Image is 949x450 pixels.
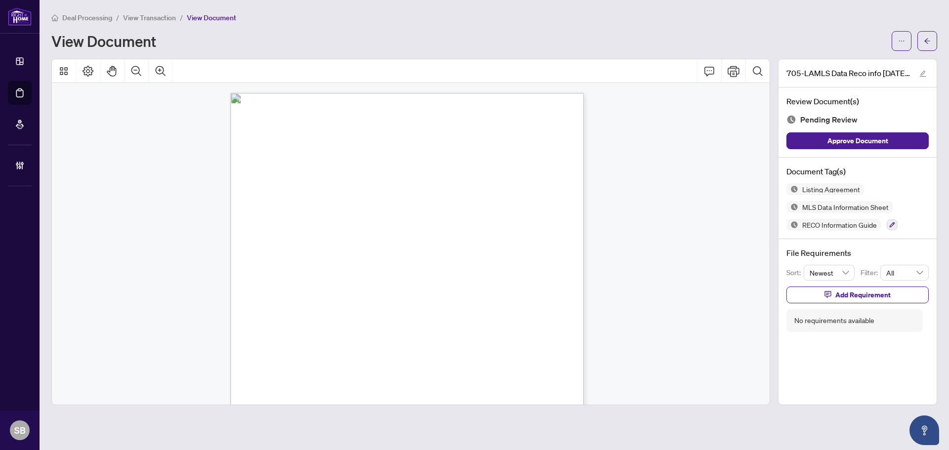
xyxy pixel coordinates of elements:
[786,247,929,259] h4: File Requirements
[800,113,858,126] span: Pending Review
[786,115,796,124] img: Document Status
[51,14,58,21] span: home
[798,221,881,228] span: RECO Information Guide
[8,7,32,26] img: logo
[919,70,926,77] span: edit
[786,67,910,79] span: 705-LAMLS Data Reco info [DATE].pdf
[786,165,929,177] h4: Document Tag(s)
[14,423,26,437] span: SB
[898,38,905,44] span: ellipsis
[798,186,864,193] span: Listing Agreement
[786,183,798,195] img: Status Icon
[62,13,112,22] span: Deal Processing
[810,265,849,280] span: Newest
[51,33,156,49] h1: View Document
[786,132,929,149] button: Approve Document
[116,12,119,23] li: /
[835,287,891,303] span: Add Requirement
[786,201,798,213] img: Status Icon
[909,415,939,445] button: Open asap
[827,133,888,149] span: Approve Document
[187,13,236,22] span: View Document
[180,12,183,23] li: /
[786,286,929,303] button: Add Requirement
[886,265,923,280] span: All
[123,13,176,22] span: View Transaction
[786,219,798,231] img: Status Icon
[786,95,929,107] h4: Review Document(s)
[798,204,893,210] span: MLS Data Information Sheet
[794,315,874,326] div: No requirements available
[924,38,931,44] span: arrow-left
[861,267,880,278] p: Filter:
[786,267,804,278] p: Sort:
